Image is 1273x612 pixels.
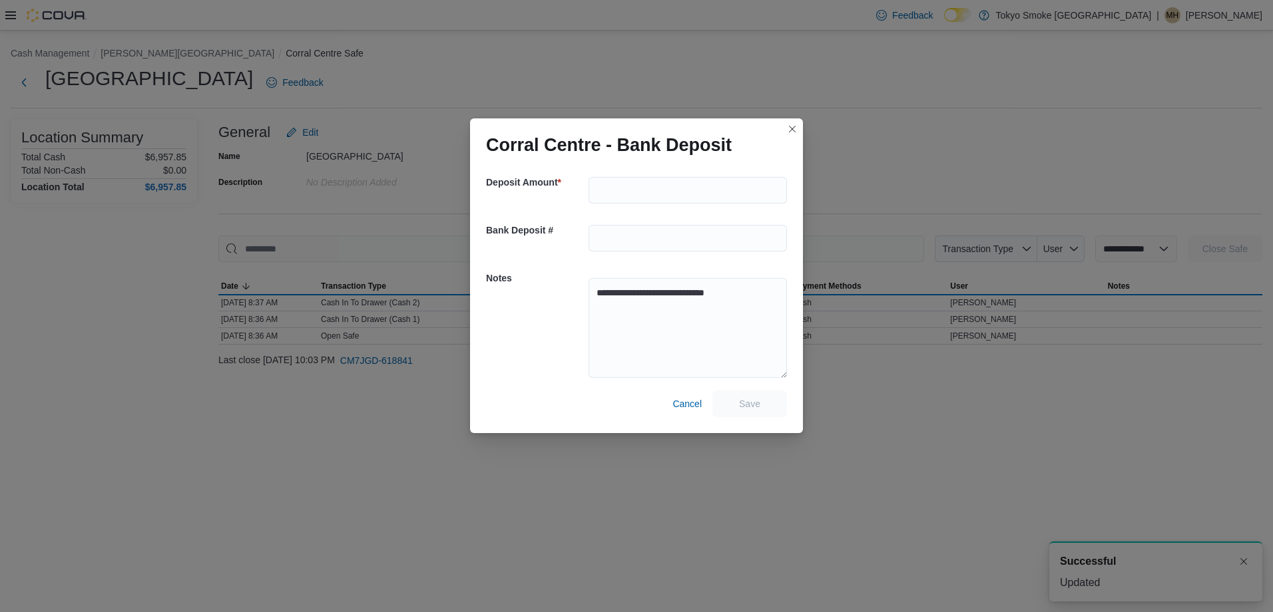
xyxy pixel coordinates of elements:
[667,390,707,417] button: Cancel
[486,217,586,243] h5: Bank Deposit #
[486,169,586,196] h5: Deposit Amount
[486,134,732,156] h1: Corral Centre - Bank Deposit
[712,390,787,417] button: Save
[486,265,586,291] h5: Notes
[784,121,800,137] button: Closes this modal window
[739,397,760,410] span: Save
[672,397,702,410] span: Cancel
